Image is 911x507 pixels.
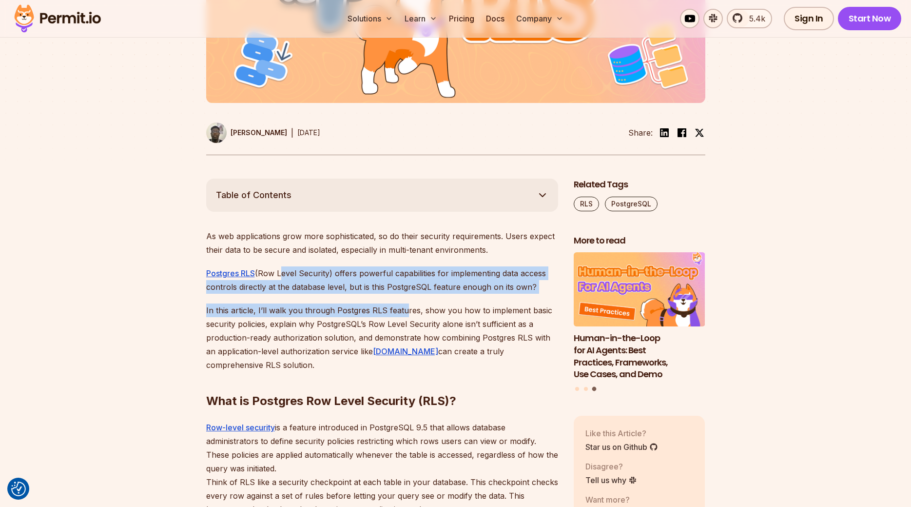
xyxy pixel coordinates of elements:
a: RLS [574,197,599,211]
a: Row-level security [206,423,275,432]
a: Start Now [838,7,902,30]
img: facebook [676,127,688,139]
button: Learn [401,9,441,28]
p: Disagree? [585,461,637,472]
button: Solutions [344,9,397,28]
div: | [291,127,293,139]
a: 5.4k [727,9,772,28]
div: Posts [574,252,705,392]
img: Human-in-the-Loop for AI Agents: Best Practices, Frameworks, Use Cases, and Demo [574,252,705,326]
h2: Related Tags [574,179,705,191]
p: Want more? [585,494,661,506]
h3: Human-in-the-Loop for AI Agents: Best Practices, Frameworks, Use Cases, and Demo [574,332,705,381]
li: 3 of 3 [574,252,705,381]
h2: What is Postgres Row Level Security (RLS)? [206,354,558,409]
img: Revisit consent button [11,482,26,496]
li: Share: [628,127,653,139]
a: [DOMAIN_NAME] [373,346,438,356]
a: Postgres RLS [206,268,255,278]
span: Table of Contents [216,188,291,202]
img: Uma Victor [206,122,227,143]
a: Star us on Github [585,441,658,453]
button: Go to slide 2 [584,387,588,391]
img: twitter [695,128,704,138]
button: Consent Preferences [11,482,26,496]
button: Go to slide 3 [592,386,597,391]
span: 5.4k [743,13,765,24]
button: Company [512,9,567,28]
time: [DATE] [297,128,320,137]
button: Go to slide 1 [575,387,579,391]
p: (Row Level Security) offers powerful capabilities for implementing data access controls directly ... [206,266,558,294]
img: linkedin [659,127,670,139]
p: [PERSON_NAME] [231,128,287,138]
img: Permit logo [10,2,105,35]
p: In this article, I’ll walk you through Postgres RLS features, show you how to implement basic sec... [206,304,558,372]
p: As web applications grow more sophisticated, so do their security requirements. Users expect thei... [206,229,558,257]
a: PostgreSQL [605,197,658,211]
a: Tell us why [585,474,637,486]
h2: More to read [574,235,705,247]
a: Pricing [445,9,478,28]
a: [PERSON_NAME] [206,122,287,143]
a: Sign In [784,7,834,30]
a: Docs [482,9,508,28]
p: Like this Article? [585,427,658,439]
button: Table of Contents [206,179,558,212]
